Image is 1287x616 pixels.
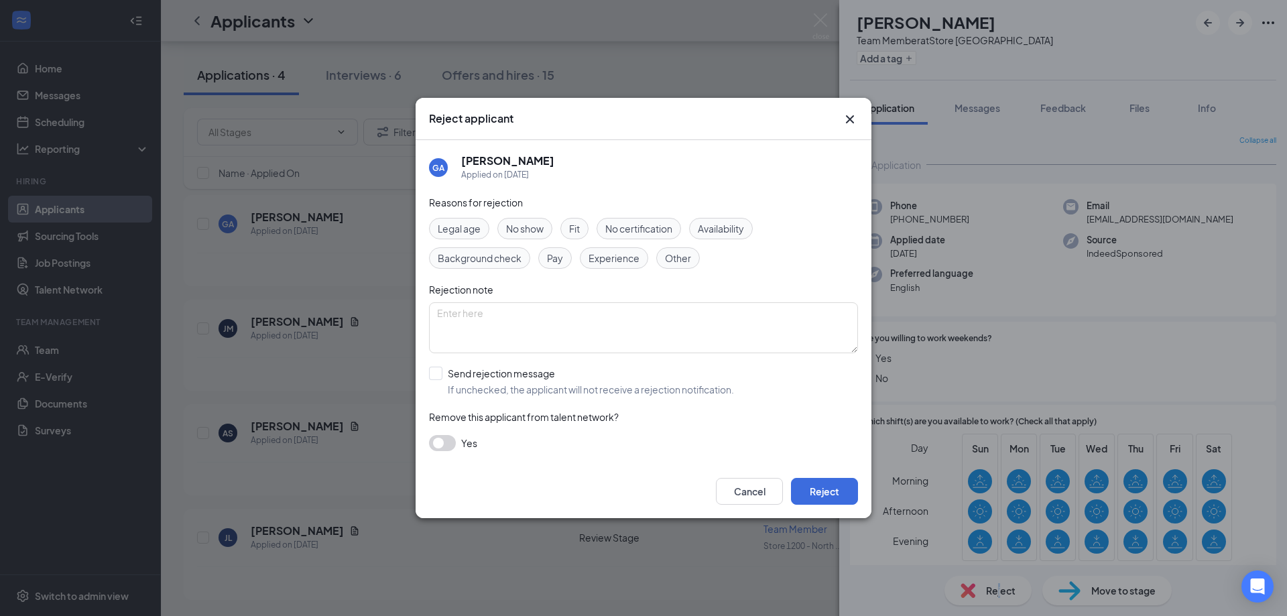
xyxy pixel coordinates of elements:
[698,221,744,236] span: Availability
[429,111,513,126] h3: Reject applicant
[547,251,563,265] span: Pay
[665,251,691,265] span: Other
[438,221,481,236] span: Legal age
[429,411,619,423] span: Remove this applicant from talent network?
[589,251,639,265] span: Experience
[842,111,858,127] svg: Cross
[461,435,477,451] span: Yes
[605,221,672,236] span: No certification
[429,284,493,296] span: Rejection note
[791,478,858,505] button: Reject
[506,221,544,236] span: No show
[429,196,523,208] span: Reasons for rejection
[432,162,444,174] div: GA
[461,153,554,168] h5: [PERSON_NAME]
[569,221,580,236] span: Fit
[461,168,554,182] div: Applied on [DATE]
[1241,570,1274,603] div: Open Intercom Messenger
[438,251,522,265] span: Background check
[842,111,858,127] button: Close
[716,478,783,505] button: Cancel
